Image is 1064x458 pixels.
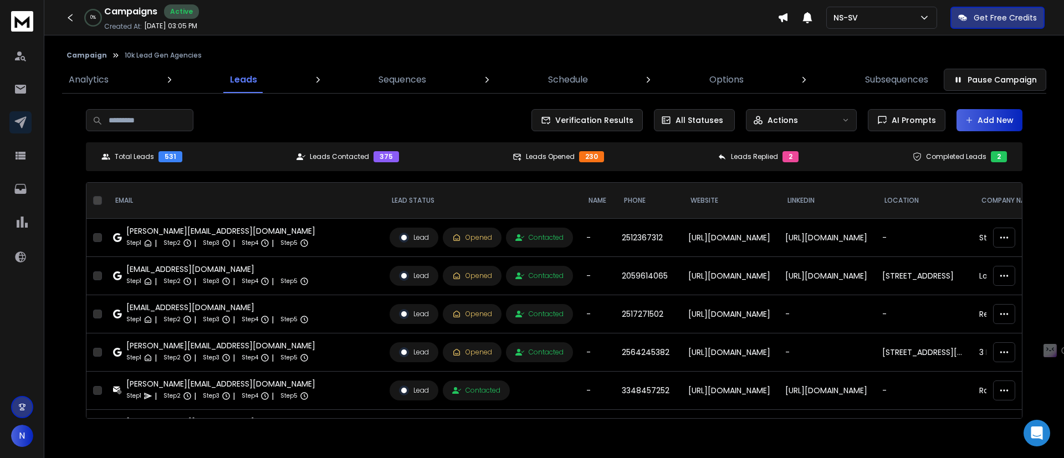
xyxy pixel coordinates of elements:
p: Step 2 [163,314,181,325]
a: Schedule [541,66,595,93]
p: | [194,276,196,287]
span: AI Prompts [887,115,936,126]
p: Leads [230,73,257,86]
p: | [155,238,157,249]
p: Step 1 [126,314,141,325]
p: | [233,276,235,287]
p: Step 2 [163,276,181,287]
td: 3348457252 [615,372,682,410]
div: [PERSON_NAME][EMAIL_ADDRESS][DOMAIN_NAME] [126,378,315,389]
p: [DATE] 03:05 PM [144,22,197,30]
p: | [194,352,196,363]
div: Contacted [515,233,564,242]
button: AI Prompts [868,109,945,131]
p: Leads Opened [526,152,575,161]
th: location [876,183,973,219]
td: - [580,410,615,448]
button: N [11,425,33,447]
button: Pause Campaign [944,69,1046,91]
p: | [272,390,274,402]
td: - [779,410,876,448]
p: | [155,352,157,363]
td: - [580,372,615,410]
td: - [580,333,615,372]
p: Subsequences [865,73,928,86]
p: Sequences [378,73,426,86]
div: Contacted [515,310,564,318]
div: Open Intercom Messenger [1024,420,1050,446]
td: 2059614065 [615,257,682,295]
p: Step 2 [163,352,181,363]
div: Contacted [452,386,500,395]
p: Step 3 [203,276,219,287]
p: Step 5 [280,352,298,363]
th: LinkedIn [779,183,876,219]
p: | [155,276,157,287]
p: | [233,352,235,363]
td: 2564245382 [615,333,682,372]
p: 10k Lead Gen Agencies [125,51,202,60]
div: Opened [452,271,492,280]
div: Opened [452,233,492,242]
th: EMAIL [106,183,383,219]
div: Lead [399,271,429,281]
p: Step 5 [280,276,298,287]
th: LEAD STATUS [383,183,580,219]
td: [URL][DOMAIN_NAME] [682,219,779,257]
td: [STREET_ADDRESS] [876,257,973,295]
p: Step 1 [126,390,141,402]
a: Analytics [62,66,115,93]
p: | [233,314,235,325]
div: [EMAIL_ADDRESS][DOMAIN_NAME] [126,416,309,428]
div: [EMAIL_ADDRESS][DOMAIN_NAME] [126,264,309,275]
p: | [233,390,235,402]
td: - [779,333,876,372]
span: Verification Results [551,115,633,126]
p: Options [709,73,744,86]
p: Step 2 [163,238,181,249]
p: Actions [768,115,798,126]
a: Leads [223,66,264,93]
p: Step 5 [280,238,298,249]
div: Active [164,4,199,19]
td: [URL][DOMAIN_NAME] [682,410,779,448]
td: [URL][DOMAIN_NAME] [682,372,779,410]
a: Subsequences [858,66,935,93]
p: | [155,390,157,402]
p: Step 3 [203,314,219,325]
p: Step 3 [203,390,219,402]
button: Campaign [66,51,107,60]
td: [URL][DOMAIN_NAME] [682,257,779,295]
p: | [272,238,274,249]
img: logo [11,11,33,32]
td: [URL][DOMAIN_NAME] [779,257,876,295]
td: 2517271502 [615,295,682,333]
p: Step 4 [242,390,258,402]
td: - [580,295,615,333]
p: Total Leads [115,152,154,161]
p: Analytics [69,73,109,86]
td: 3343227423 [615,410,682,448]
p: All Statuses [676,115,723,126]
td: - [876,372,973,410]
p: | [272,314,274,325]
a: Sequences [372,66,433,93]
td: [URL][DOMAIN_NAME] [779,372,876,410]
p: Step 2 [163,390,181,402]
p: Completed Leads [926,152,986,161]
div: Opened [452,310,492,318]
p: Step 4 [242,276,258,287]
p: Step 1 [126,276,141,287]
button: Get Free Credits [950,7,1045,29]
p: Step 4 [242,352,258,363]
p: | [194,238,196,249]
h1: Campaigns [104,5,157,18]
p: Step 3 [203,352,219,363]
p: 0 % [90,14,96,21]
p: Step 5 [280,314,298,325]
td: [URL][DOMAIN_NAME] [682,295,779,333]
div: 2 [782,151,799,162]
div: [EMAIL_ADDRESS][DOMAIN_NAME] [126,302,309,313]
